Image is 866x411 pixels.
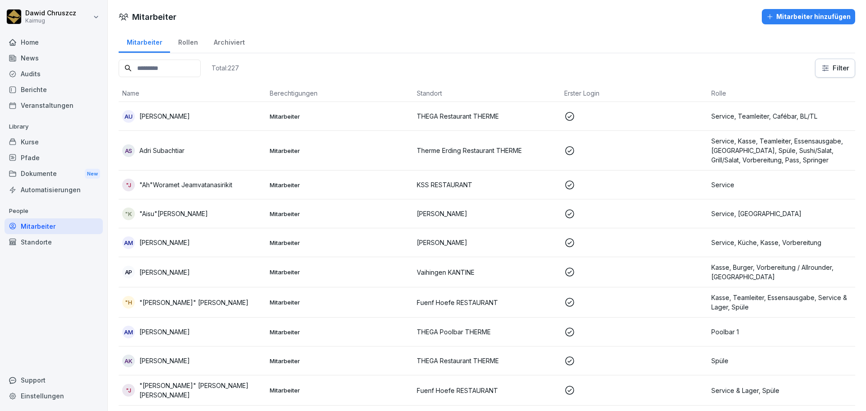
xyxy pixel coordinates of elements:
[139,146,184,155] p: Adri Subachtiar
[711,111,852,121] p: Service, Teamleiter, Cafébar, BL/TL
[417,327,557,337] p: THEGA Poolbar THERME
[5,120,103,134] p: Library
[417,209,557,218] p: [PERSON_NAME]
[212,64,239,72] p: Total: 227
[711,180,852,189] p: Service
[139,298,249,307] p: "[PERSON_NAME]" [PERSON_NAME]
[170,30,206,53] a: Rollen
[711,238,852,247] p: Service, Küche, Kasse, Vorbereitung
[139,381,263,400] p: "[PERSON_NAME]" [PERSON_NAME] [PERSON_NAME]
[119,30,170,53] a: Mitarbeiter
[132,11,176,23] h1: Mitarbeiter
[25,9,76,17] p: Dawid Chruszcz
[139,180,232,189] p: "Ah"Woramet Jeamvatanasirikit
[5,50,103,66] a: News
[270,328,410,336] p: Mitarbeiter
[122,296,135,309] div: "H
[85,169,100,179] div: New
[413,85,561,102] th: Standort
[762,9,855,24] button: Mitarbeiter hinzufügen
[122,179,135,191] div: "J
[711,263,852,282] p: Kasse, Burger, Vorbereitung / Allrounder, [GEOGRAPHIC_DATA]
[270,112,410,120] p: Mitarbeiter
[122,355,135,367] div: AK
[5,182,103,198] a: Automatisierungen
[711,386,852,395] p: Service & Lager, Spüle
[417,268,557,277] p: Vaihingen KANTINE
[5,82,103,97] a: Berichte
[270,268,410,276] p: Mitarbeiter
[25,18,76,24] p: Kaimug
[417,238,557,247] p: [PERSON_NAME]
[5,204,103,218] p: People
[270,298,410,306] p: Mitarbeiter
[122,326,135,338] div: AM
[5,134,103,150] a: Kurse
[821,64,849,73] div: Filter
[270,147,410,155] p: Mitarbeiter
[5,388,103,404] a: Einstellungen
[766,12,851,22] div: Mitarbeiter hinzufügen
[5,150,103,166] a: Pfade
[122,144,135,157] div: AS
[711,356,852,365] p: Spüle
[417,111,557,121] p: THEGA Restaurant THERME
[711,136,852,165] p: Service, Kasse, Teamleiter, Essensausgabe, [GEOGRAPHIC_DATA], Spüle, Sushi/Salat, Grill/Salat, Vo...
[561,85,708,102] th: Erster Login
[711,209,852,218] p: Service, [GEOGRAPHIC_DATA]
[5,234,103,250] a: Standorte
[708,85,855,102] th: Rolle
[139,111,190,121] p: [PERSON_NAME]
[417,180,557,189] p: KSS RESTAURANT
[417,356,557,365] p: THEGA Restaurant THERME
[270,357,410,365] p: Mitarbeiter
[417,146,557,155] p: Therme Erding Restaurant THERME
[119,85,266,102] th: Name
[270,210,410,218] p: Mitarbeiter
[270,239,410,247] p: Mitarbeiter
[5,166,103,182] a: DokumenteNew
[711,293,852,312] p: Kasse, Teamleiter, Essensausgabe, Service & Lager, Spüle
[417,298,557,307] p: Fuenf Hoefe RESTAURANT
[139,356,190,365] p: [PERSON_NAME]
[270,181,410,189] p: Mitarbeiter
[266,85,414,102] th: Berechtigungen
[711,327,852,337] p: Poolbar 1
[5,218,103,234] a: Mitarbeiter
[5,66,103,82] a: Audits
[122,208,135,220] div: "K
[139,327,190,337] p: [PERSON_NAME]
[122,384,135,397] div: "J
[122,266,135,278] div: AP
[122,110,135,123] div: AU
[5,97,103,113] a: Veranstaltungen
[5,34,103,50] a: Home
[206,30,253,53] a: Archiviert
[270,386,410,394] p: Mitarbeiter
[122,236,135,249] div: AM
[139,209,208,218] p: "Aisu"[PERSON_NAME]
[5,166,103,182] div: Dokumente
[139,268,190,277] p: [PERSON_NAME]
[417,386,557,395] p: Fuenf Hoefe RESTAURANT
[5,372,103,388] div: Support
[815,59,855,77] button: Filter
[139,238,190,247] p: [PERSON_NAME]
